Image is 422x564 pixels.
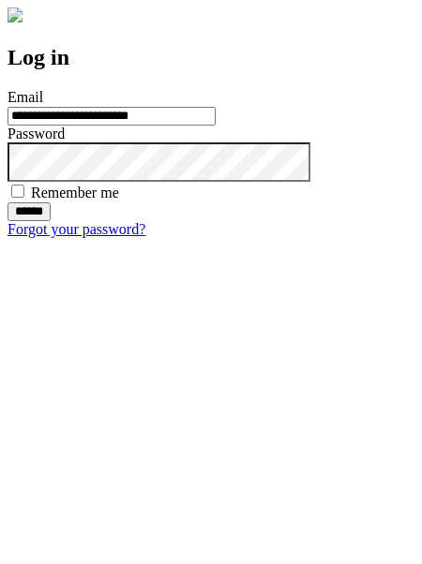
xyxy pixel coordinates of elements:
[8,7,23,22] img: logo-4e3dc11c47720685a147b03b5a06dd966a58ff35d612b21f08c02c0306f2b779.png
[31,185,119,200] label: Remember me
[8,89,43,105] label: Email
[8,221,145,237] a: Forgot your password?
[8,126,65,141] label: Password
[8,45,414,70] h2: Log in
